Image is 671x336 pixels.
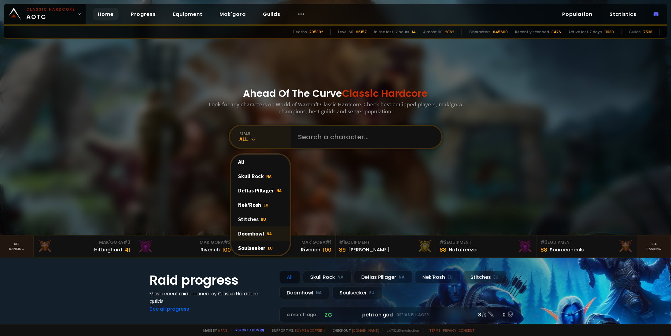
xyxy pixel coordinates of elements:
div: Characters [469,29,491,35]
a: [DOMAIN_NAME] [352,328,379,333]
small: NA [338,274,344,280]
a: Consent [459,328,475,333]
span: EU [261,217,266,222]
span: # 1 [339,239,345,245]
div: Equipment [339,239,432,246]
span: Checkout [329,328,379,333]
a: Home [93,8,119,20]
div: 66157 [356,29,367,35]
div: All [231,155,290,169]
a: Guilds [258,8,285,20]
input: Search a character... [295,126,434,148]
div: 14 [412,29,416,35]
div: 7538 [643,29,652,35]
a: Report a bug [236,328,260,332]
a: Classic HardcoreAOTC [4,4,86,24]
span: # 3 [540,239,547,245]
div: Soulseeker [231,241,290,255]
div: 41 [125,246,130,254]
small: EU [370,290,375,296]
span: v. d752d5 - production [383,328,419,333]
div: 205892 [309,29,323,35]
div: All [240,136,291,143]
span: NA [267,173,272,179]
div: Defias Pillager [231,183,290,198]
a: Terms [430,328,441,333]
small: Classic Hardcore [26,7,75,12]
div: Defias Pillager [354,271,413,284]
a: Statistics [605,8,641,20]
div: Mak'Gora [37,239,130,246]
a: Buy me a coffee [295,328,325,333]
div: Nek'Rosh [231,198,290,212]
div: Skull Rock [231,169,290,183]
div: Sourceoheals [550,246,584,254]
a: Mak'Gora#2Rivench100 [134,236,235,257]
a: Progress [126,8,161,20]
div: realm [240,131,291,136]
span: # 1 [326,239,332,245]
div: Active last 7 days [568,29,602,35]
div: [PERSON_NAME] [348,246,389,254]
span: AOTC [26,7,75,21]
div: 2062 [445,29,454,35]
h4: Most recent raid cleaned by Classic Hardcore guilds [150,290,272,305]
div: 3426 [551,29,561,35]
div: 88 [540,246,547,254]
div: Almost 60 [423,29,443,35]
div: Rivench [201,246,220,254]
div: 89 [339,246,346,254]
div: Soulseeker [332,286,382,299]
span: # 3 [123,239,130,245]
a: a month agozgpetri on godDefias Pillager8 /90 [279,307,522,323]
a: Privacy [443,328,456,333]
a: Mak'gora [215,8,251,20]
a: #1Equipment89[PERSON_NAME] [336,236,436,257]
a: Seeranking [637,236,671,257]
div: Hittinghard [94,246,122,254]
span: NA [277,188,282,193]
h1: Ahead Of The Curve [243,86,428,101]
div: Nek'Rosh [415,271,461,284]
span: NA [267,231,272,236]
small: NA [399,274,405,280]
div: Stitches [463,271,507,284]
div: Recently scanned [515,29,549,35]
span: Support me, [268,328,325,333]
div: 100 [222,246,231,254]
div: All [279,271,300,284]
div: Level 60 [338,29,353,35]
small: EU [494,274,499,280]
div: 88 [440,246,447,254]
div: Deaths [293,29,307,35]
a: Population [557,8,597,20]
h1: Raid progress [150,271,272,290]
a: Mak'Gora#3Hittinghard41 [34,236,134,257]
a: a fan [218,328,227,333]
div: Rîvench [301,246,321,254]
div: Notafreezer [449,246,478,254]
a: #3Equipment88Sourceoheals [537,236,637,257]
div: Skull Rock [303,271,352,284]
div: Doomhowl [279,286,330,299]
span: # 2 [440,239,447,245]
a: #2Equipment88Notafreezer [436,236,537,257]
div: Doomhowl [231,226,290,241]
small: NA [316,290,322,296]
span: Made by [200,328,227,333]
div: Equipment [440,239,533,246]
div: Stitches [231,212,290,226]
div: 100 [323,246,332,254]
div: In the last 12 hours [374,29,409,35]
span: # 2 [224,239,231,245]
a: Equipment [168,8,207,20]
h3: Look for any characters on World of Warcraft Classic Hardcore. Check best equipped players, mak'g... [207,101,465,115]
div: 845600 [493,29,508,35]
div: Guilds [629,29,641,35]
div: Mak'Gora [138,239,231,246]
div: 11030 [604,29,614,35]
span: Classic Hardcore [342,86,428,100]
span: EU [264,202,269,208]
small: EU [448,274,453,280]
span: EU [268,245,273,251]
